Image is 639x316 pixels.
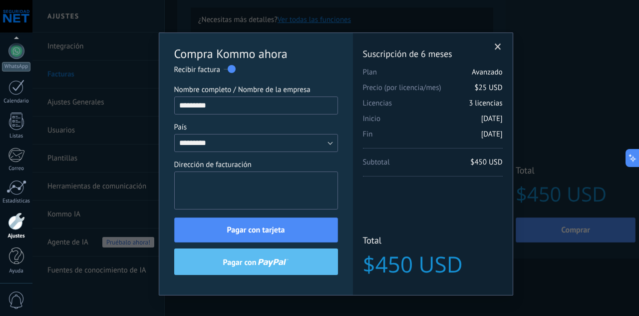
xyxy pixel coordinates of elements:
span: Pagar con tarjeta [227,226,285,233]
div: WhatsApp [2,62,30,71]
span: [DATE] [481,114,503,123]
div: Ajustes [2,233,31,239]
span: pagar con [223,259,259,266]
span: Inicio [363,114,503,129]
span: Precio (por licencia/mes) [363,83,503,98]
span: Subtotal [363,157,503,173]
span: Avanzado [472,67,502,77]
span: Total [363,234,503,249]
span: [DATE] [481,129,503,139]
label: País [174,122,338,132]
div: Correo [2,165,31,172]
label: Dirección de facturación [174,160,338,169]
span: Fin [363,129,503,145]
div: Listas [2,133,31,139]
span: $25 USD [474,83,502,92]
span: 3 licencias [469,98,502,108]
div: Calendario [2,98,31,104]
button: Pagar con tarjeta [174,217,338,242]
h2: Compra Kommo ahora [174,48,328,60]
span: $450 USD [363,253,503,275]
button: pagar con [174,248,338,275]
span: Plan [363,67,503,83]
span: Licencias [363,98,503,114]
div: Ayuda [2,268,31,274]
span: $450 USD [470,157,502,167]
span: Recibir factura [174,65,220,74]
div: Estadísticas [2,198,31,204]
label: Nombre completo / Nombre de la empresa [174,85,338,94]
span: Suscripción de 6 meses [363,48,503,59]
